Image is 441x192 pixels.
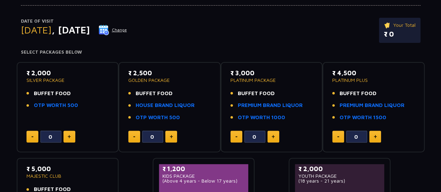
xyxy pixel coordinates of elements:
button: Change [98,24,127,36]
p: ₹ 2,000 [26,68,109,78]
a: HOUSE BRAND LIQUOR [136,101,195,109]
img: minus [235,136,237,137]
p: Your Total [384,21,416,29]
a: OTP WORTH 1500 [340,114,386,122]
img: plus [68,135,71,138]
p: ₹ 0 [384,29,416,39]
img: plus [272,135,275,138]
p: ₹ 2,500 [128,68,211,78]
p: GOLDEN PACKAGE [128,78,211,83]
p: ₹ 3,000 [230,68,313,78]
span: , [DATE] [52,24,90,36]
span: BUFFET FOOD [34,90,71,98]
span: BUFFET FOOD [238,90,275,98]
img: minus [133,136,135,137]
p: ₹ 2,000 [298,164,381,174]
p: ₹ 4,500 [332,68,415,78]
a: PREMIUM BRAND LIQUOR [340,101,404,109]
p: (Above 4 years - Below 17 years) [162,178,245,183]
p: Date of Visit [21,18,127,25]
span: BUFFET FOOD [136,90,173,98]
span: [DATE] [21,24,52,36]
p: PLATINUM PACKAGE [230,78,313,83]
img: plus [374,135,377,138]
img: minus [337,136,339,137]
h4: Select Packages Below [21,49,420,55]
p: ₹ 5,000 [26,164,109,174]
a: OTP WORTH 1000 [238,114,285,122]
p: (18 years - 21 years) [298,178,381,183]
a: OTP WORTH 500 [34,101,78,109]
a: OTP WORTH 500 [136,114,180,122]
a: PREMIUM BRAND LIQUOR [238,101,303,109]
img: minus [31,136,33,137]
p: MAJESTIC CLUB [26,174,109,178]
span: BUFFET FOOD [340,90,377,98]
p: YOUTH PACKAGE [298,174,381,178]
p: KIDS PACKAGE [162,174,245,178]
p: ₹ 1,200 [162,164,245,174]
img: ticket [384,21,391,29]
p: SILVER PACKAGE [26,78,109,83]
p: PLATINUM PLUS [332,78,415,83]
img: plus [170,135,173,138]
